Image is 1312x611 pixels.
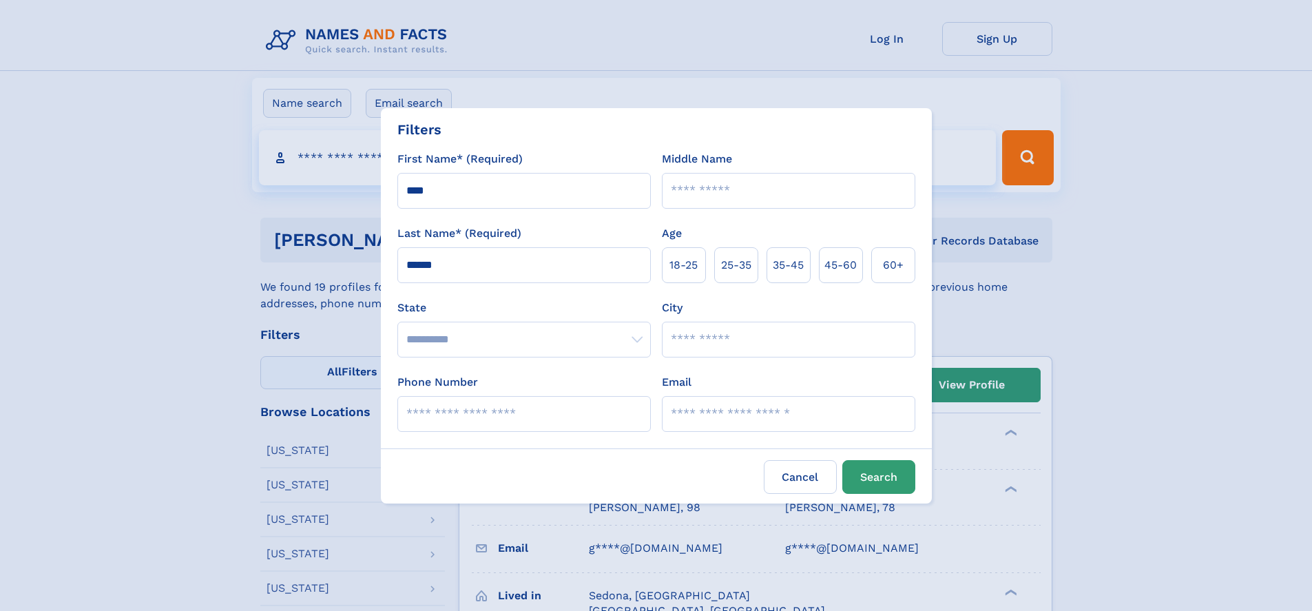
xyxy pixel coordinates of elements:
[764,460,837,494] label: Cancel
[397,300,651,316] label: State
[397,225,521,242] label: Last Name* (Required)
[883,257,904,273] span: 60+
[721,257,751,273] span: 25‑35
[773,257,804,273] span: 35‑45
[397,119,441,140] div: Filters
[662,374,691,391] label: Email
[824,257,857,273] span: 45‑60
[662,300,683,316] label: City
[662,151,732,167] label: Middle Name
[397,374,478,391] label: Phone Number
[397,151,523,167] label: First Name* (Required)
[669,257,698,273] span: 18‑25
[662,225,682,242] label: Age
[842,460,915,494] button: Search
